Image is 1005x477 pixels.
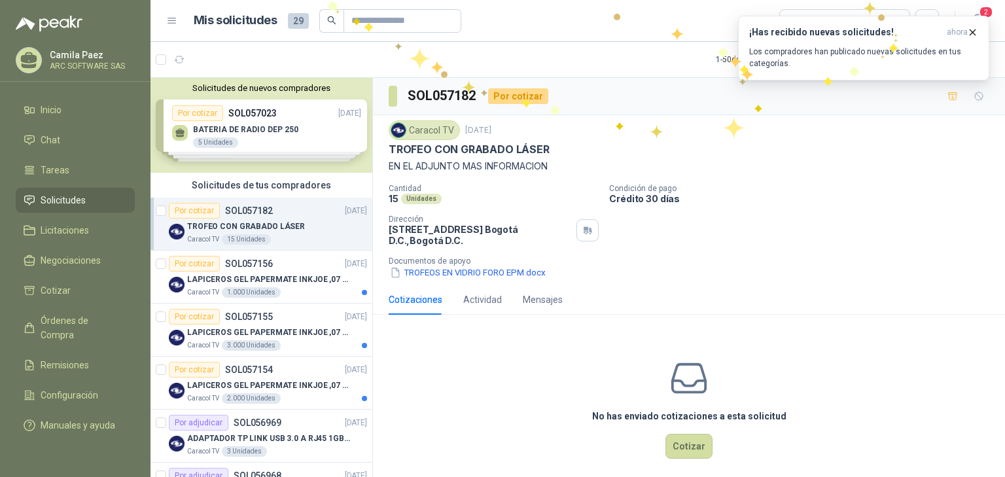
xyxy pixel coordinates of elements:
p: ARC SOFTWARE SAS [50,62,132,70]
p: LAPICEROS GEL PAPERMATE INKJOE ,07 1 LOGO 1 TINTA [187,380,350,392]
p: Caracol TV [187,340,219,351]
p: [DATE] [345,311,367,323]
a: Órdenes de Compra [16,308,135,347]
a: Tareas [16,158,135,183]
span: Inicio [41,103,62,117]
p: [DATE] [345,205,367,217]
a: Cotizar [16,278,135,303]
p: LAPICEROS GEL PAPERMATE INKJOE ,07 1 LOGO 1 TINTA [187,274,350,286]
a: Por cotizarSOL057182[DATE] Company LogoTROFEO CON GRABADO LÁSERCaracol TV15 Unidades [150,198,372,251]
span: Órdenes de Compra [41,313,122,342]
a: Licitaciones [16,218,135,243]
span: Remisiones [41,358,89,372]
p: Condición de pago [609,184,1000,193]
a: Por cotizarSOL057155[DATE] Company LogoLAPICEROS GEL PAPERMATE INKJOE ,07 1 LOGO 1 TINTACaracol T... [150,304,372,357]
div: 1 - 50 de 150 [716,49,796,70]
div: Por cotizar [488,88,548,104]
span: Cotizar [41,283,71,298]
div: Mensajes [523,292,563,307]
p: ADAPTADOR TP LINK USB 3.0 A RJ45 1GB WINDOWS [187,433,350,445]
a: Solicitudes [16,188,135,213]
p: [DATE] [465,124,491,137]
p: Cantidad [389,184,599,193]
button: Solicitudes de nuevos compradores [156,83,367,93]
span: Manuales y ayuda [41,418,115,433]
div: Caracol TV [389,120,460,140]
div: Por adjudicar [169,415,228,431]
div: 1.000 Unidades [222,287,281,298]
span: search [327,16,336,25]
p: SOL057155 [225,312,273,321]
span: 29 [288,13,309,29]
h3: SOL057182 [408,86,478,106]
img: Company Logo [391,123,406,137]
img: Company Logo [169,383,185,398]
p: SOL057182 [225,206,273,215]
a: Por adjudicarSOL056969[DATE] Company LogoADAPTADOR TP LINK USB 3.0 A RJ45 1GB WINDOWSCaracol TV3 ... [150,410,372,463]
div: 3.000 Unidades [222,340,281,351]
div: Por cotizar [169,309,220,325]
p: Caracol TV [187,393,219,404]
p: Los compradores han publicado nuevas solicitudes en tus categorías. [749,46,978,69]
p: Documentos de apoyo [389,256,1000,266]
p: SOL057156 [225,259,273,268]
p: 15 [389,193,398,204]
div: Actividad [463,292,502,307]
p: TROFEO CON GRABADO LÁSER [389,143,550,156]
span: ahora [947,27,968,38]
p: Caracol TV [187,234,219,245]
img: Company Logo [169,436,185,451]
img: Logo peakr [16,16,82,31]
h1: Mis solicitudes [194,11,277,30]
p: Camila Paez [50,50,132,60]
span: Licitaciones [41,223,89,238]
div: Solicitudes de nuevos compradoresPor cotizarSOL057023[DATE] BATERIA DE RADIO DEP 2505 UnidadesPor... [150,78,372,173]
h3: ¡Has recibido nuevas solicitudes! [749,27,942,38]
button: Cotizar [665,434,713,459]
span: 2 [979,6,993,18]
p: TROFEO CON GRABADO LÁSER [187,221,305,233]
div: Cotizaciones [389,292,442,307]
a: Por cotizarSOL057156[DATE] Company LogoLAPICEROS GEL PAPERMATE INKJOE ,07 1 LOGO 1 TINTACaracol T... [150,251,372,304]
p: SOL056969 [234,418,281,427]
a: Negociaciones [16,248,135,273]
a: Manuales y ayuda [16,413,135,438]
div: Unidades [401,194,442,204]
a: Inicio [16,97,135,122]
div: 3 Unidades [222,446,267,457]
div: Por cotizar [169,362,220,378]
img: Company Logo [169,330,185,345]
p: [DATE] [345,417,367,429]
a: Por cotizarSOL057154[DATE] Company LogoLAPICEROS GEL PAPERMATE INKJOE ,07 1 LOGO 1 TINTACaracol T... [150,357,372,410]
button: ¡Has recibido nuevas solicitudes!ahora Los compradores han publicado nuevas solicitudes en tus ca... [738,16,989,80]
img: Company Logo [169,277,185,292]
p: Crédito 30 días [609,193,1000,204]
span: Tareas [41,163,69,177]
span: Solicitudes [41,193,86,207]
button: 2 [966,9,989,33]
a: Configuración [16,383,135,408]
div: Solicitudes de tus compradores [150,173,372,198]
p: Caracol TV [187,287,219,298]
p: Caracol TV [187,446,219,457]
div: 15 Unidades [222,234,271,245]
button: TROFEOS EN VIDRIO FORO EPM.docx [389,266,547,279]
img: Company Logo [169,224,185,239]
p: EN EL ADJUNTO MAS INFORMACION [389,159,989,173]
p: LAPICEROS GEL PAPERMATE INKJOE ,07 1 LOGO 1 TINTA [187,327,350,339]
p: [DATE] [345,258,367,270]
div: Por cotizar [169,256,220,272]
p: [DATE] [345,364,367,376]
span: Configuración [41,388,98,402]
div: Por cotizar [169,203,220,219]
p: [STREET_ADDRESS] Bogotá D.C. , Bogotá D.C. [389,224,571,246]
h3: No has enviado cotizaciones a esta solicitud [592,409,786,423]
a: Chat [16,128,135,152]
p: SOL057154 [225,365,273,374]
a: Remisiones [16,353,135,378]
span: Negociaciones [41,253,101,268]
div: 2.000 Unidades [222,393,281,404]
p: Dirección [389,215,571,224]
span: Chat [41,133,60,147]
div: Todas [788,14,815,28]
